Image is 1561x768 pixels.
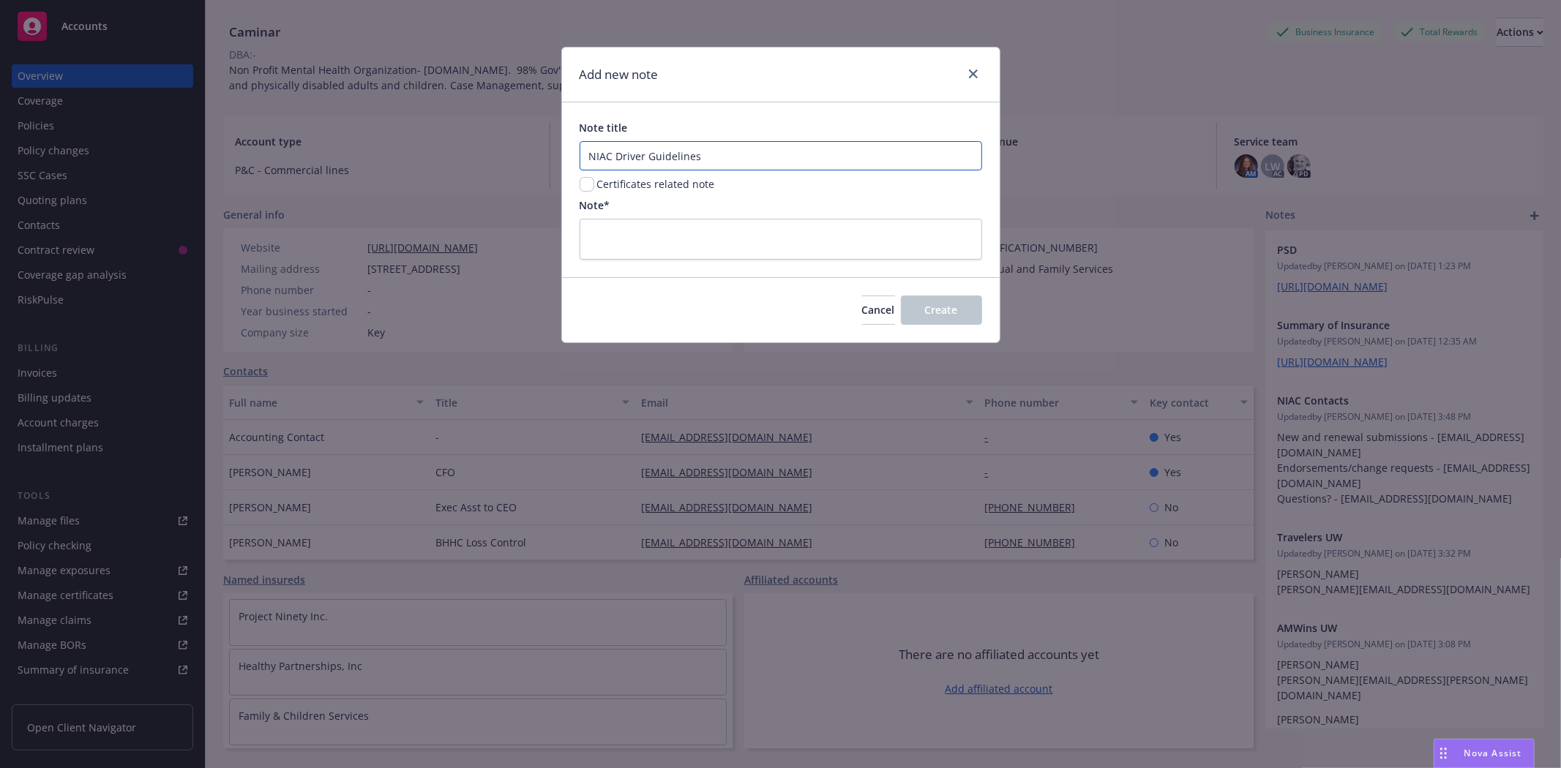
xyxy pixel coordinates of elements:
button: Cancel [862,295,895,325]
span: Nova Assist [1464,747,1522,759]
span: Cancel [862,303,895,317]
h1: Add new note [580,65,659,84]
span: Create [925,303,958,317]
div: Drag to move [1434,739,1453,767]
span: Certificates related note [597,176,715,192]
a: close [965,65,982,83]
button: Nova Assist [1434,739,1535,768]
button: Create [901,295,982,325]
span: Note title [580,121,628,135]
span: Note* [580,198,610,212]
